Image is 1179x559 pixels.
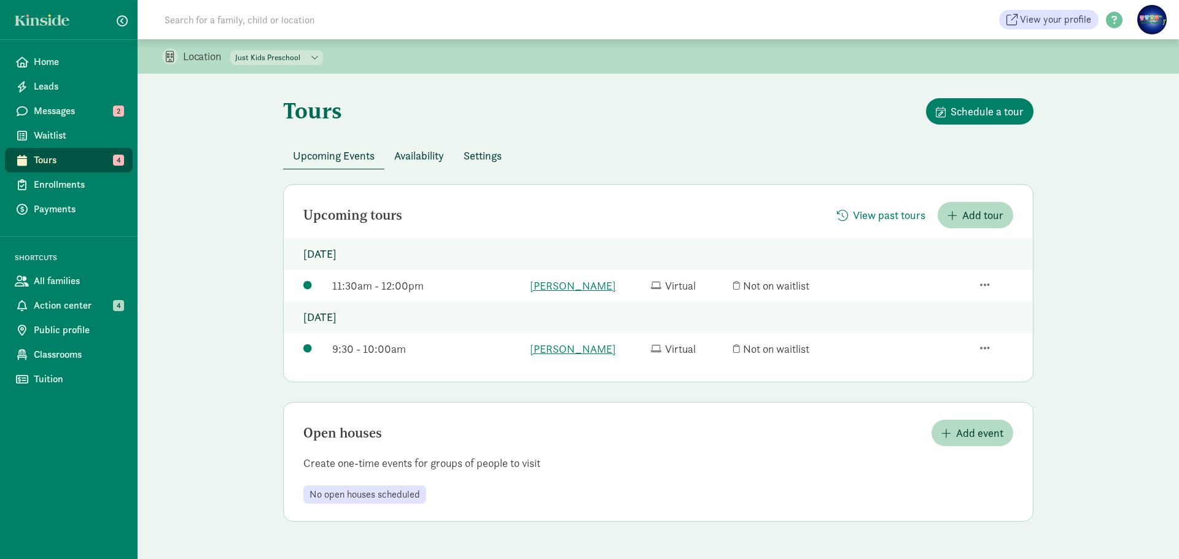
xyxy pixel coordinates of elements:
[113,106,124,117] span: 2
[926,98,1033,125] button: Schedule a tour
[938,202,1013,228] button: Add tour
[454,142,512,169] button: Settings
[733,277,848,294] div: Not on waitlist
[5,123,133,148] a: Waitlist
[5,197,133,222] a: Payments
[5,342,133,367] a: Classrooms
[34,177,123,192] span: Enrollments
[5,293,133,318] a: Action center 4
[384,142,454,169] button: Availability
[999,10,1099,29] a: View your profile
[1118,500,1179,559] iframe: Chat Widget
[284,238,1033,270] p: [DATE]
[932,420,1013,446] button: Add event
[34,347,123,362] span: Classrooms
[651,341,728,357] div: Virtual
[530,277,645,294] a: [PERSON_NAME]
[293,147,375,164] span: Upcoming Events
[733,341,848,357] div: Not on waitlist
[5,172,133,197] a: Enrollments
[34,104,123,118] span: Messages
[5,99,133,123] a: Messages 2
[303,426,382,441] h2: Open houses
[5,318,133,342] a: Public profile
[34,298,123,313] span: Action center
[1020,12,1091,27] span: View your profile
[34,153,123,168] span: Tours
[951,103,1024,120] span: Schedule a tour
[5,367,133,391] a: Tuition
[34,79,123,94] span: Leads
[284,456,1033,471] p: Create one-time events for groups of people to visit
[464,147,502,164] span: Settings
[530,341,645,357] a: [PERSON_NAME]
[157,7,502,32] input: Search for a family, child or location
[309,489,420,500] span: No open houses scheduled
[34,128,123,143] span: Waitlist
[5,269,133,293] a: All families
[5,74,133,99] a: Leads
[827,209,935,223] a: View past tours
[34,274,123,288] span: All families
[113,300,124,311] span: 4
[34,202,123,217] span: Payments
[113,155,124,166] span: 4
[651,277,728,294] div: Virtual
[332,277,523,294] div: 11:30am - 12:00pm
[827,202,935,228] button: View past tours
[394,147,444,164] span: Availability
[284,301,1033,333] p: [DATE]
[853,207,925,223] span: View past tours
[283,142,384,169] button: Upcoming Events
[956,425,1003,441] span: Add event
[5,148,133,172] a: Tours 4
[962,207,1003,223] span: Add tour
[5,50,133,74] a: Home
[303,208,402,223] h2: Upcoming tours
[34,55,123,69] span: Home
[183,49,230,64] p: Location
[34,372,123,387] span: Tuition
[283,98,342,123] h1: Tours
[332,341,523,357] div: 9:30 - 10:00am
[34,323,123,337] span: Public profile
